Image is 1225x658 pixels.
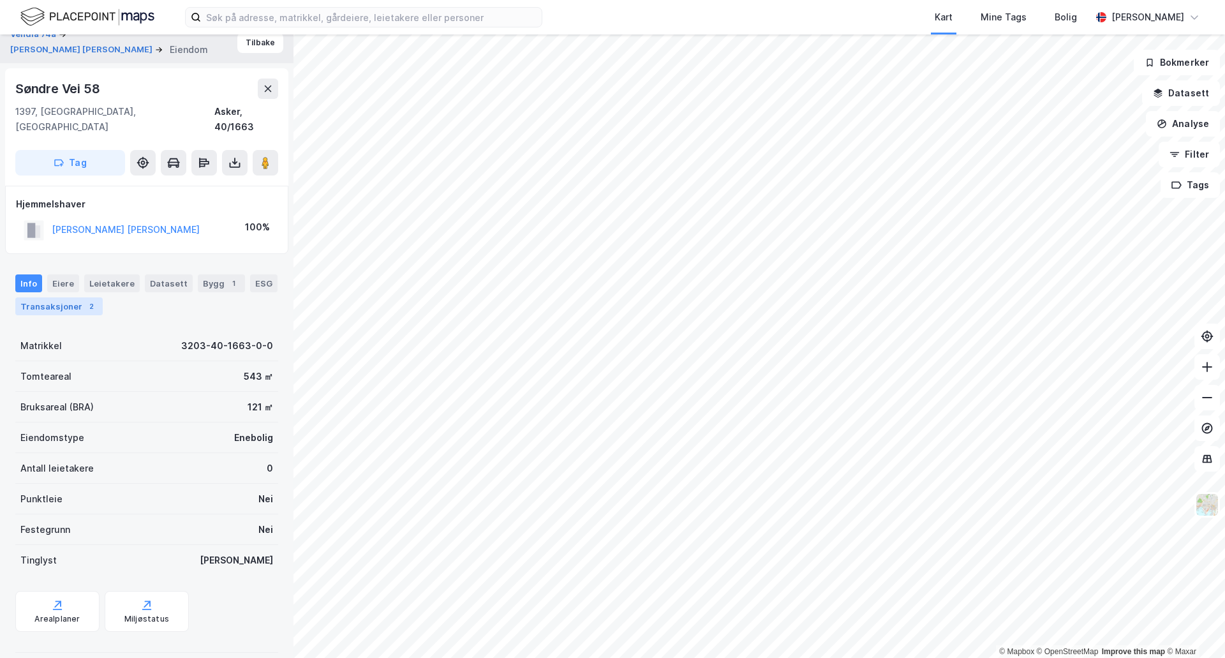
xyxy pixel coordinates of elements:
[1142,80,1220,106] button: Datasett
[1161,597,1225,658] iframe: Chat Widget
[15,150,125,176] button: Tag
[1134,50,1220,75] button: Bokmerker
[181,338,273,354] div: 3203-40-1663-0-0
[935,10,953,25] div: Kart
[1161,597,1225,658] div: Kontrollprogram for chat
[248,400,273,415] div: 121 ㎡
[258,491,273,507] div: Nei
[999,647,1034,656] a: Mapbox
[981,10,1027,25] div: Mine Tags
[34,614,80,624] div: Arealplaner
[245,220,270,235] div: 100%
[20,338,62,354] div: Matrikkel
[258,522,273,537] div: Nei
[124,614,169,624] div: Miljøstatus
[1055,10,1077,25] div: Bolig
[1146,111,1220,137] button: Analyse
[227,277,240,290] div: 1
[47,274,79,292] div: Eiere
[20,369,71,384] div: Tomteareal
[200,553,273,568] div: [PERSON_NAME]
[15,79,102,99] div: Søndre Vei 58
[237,33,283,53] button: Tilbake
[214,104,278,135] div: Asker, 40/1663
[244,369,273,384] div: 543 ㎡
[1102,647,1165,656] a: Improve this map
[85,300,98,313] div: 2
[20,6,154,28] img: logo.f888ab2527a4732fd821a326f86c7f29.svg
[15,104,214,135] div: 1397, [GEOGRAPHIC_DATA], [GEOGRAPHIC_DATA]
[20,400,94,415] div: Bruksareal (BRA)
[1111,10,1184,25] div: [PERSON_NAME]
[250,274,278,292] div: ESG
[10,28,59,41] button: Vendla 74a
[20,553,57,568] div: Tinglyst
[145,274,193,292] div: Datasett
[234,430,273,445] div: Enebolig
[20,430,84,445] div: Eiendomstype
[1159,142,1220,167] button: Filter
[20,522,70,537] div: Festegrunn
[1161,172,1220,198] button: Tags
[267,461,273,476] div: 0
[201,8,542,27] input: Søk på adresse, matrikkel, gårdeiere, leietakere eller personer
[198,274,245,292] div: Bygg
[1037,647,1099,656] a: OpenStreetMap
[16,197,278,212] div: Hjemmelshaver
[20,461,94,476] div: Antall leietakere
[10,43,155,56] button: [PERSON_NAME] [PERSON_NAME]
[84,274,140,292] div: Leietakere
[1195,493,1219,517] img: Z
[170,42,208,57] div: Eiendom
[15,274,42,292] div: Info
[20,491,63,507] div: Punktleie
[15,297,103,315] div: Transaksjoner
